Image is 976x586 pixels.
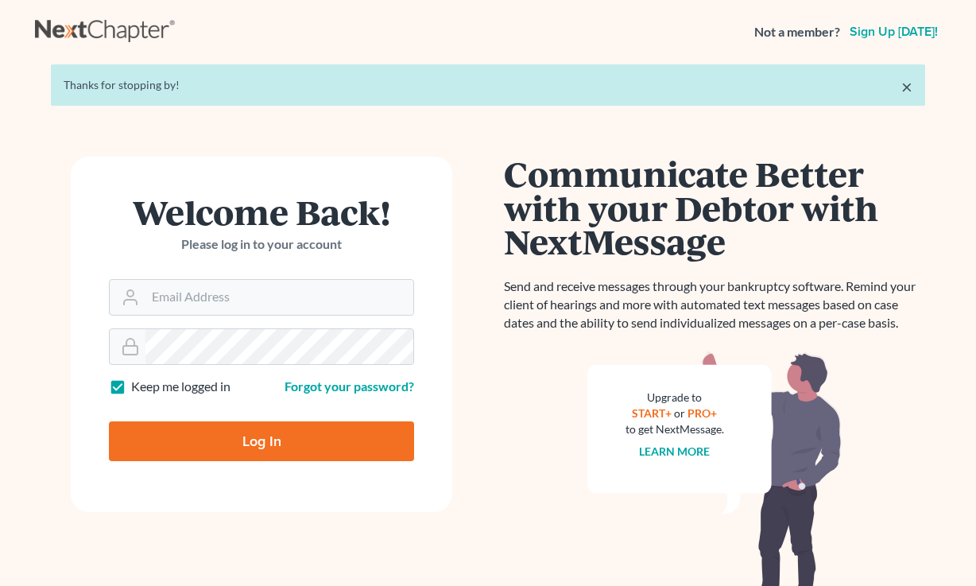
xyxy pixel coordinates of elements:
[688,406,718,420] a: PRO+
[625,390,724,406] div: Upgrade to
[754,23,840,41] strong: Not a member?
[504,157,925,258] h1: Communicate Better with your Debtor with NextMessage
[285,378,414,394] a: Forgot your password?
[109,421,414,461] input: Log In
[625,421,724,437] div: to get NextMessage.
[131,378,230,396] label: Keep me logged in
[64,77,912,93] div: Thanks for stopping by!
[109,235,414,254] p: Please log in to your account
[504,277,925,332] p: Send and receive messages through your bankruptcy software. Remind your client of hearings and mo...
[846,25,941,38] a: Sign up [DATE]!
[640,444,711,458] a: Learn more
[145,280,413,315] input: Email Address
[901,77,912,96] a: ×
[675,406,686,420] span: or
[109,195,414,229] h1: Welcome Back!
[633,406,672,420] a: START+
